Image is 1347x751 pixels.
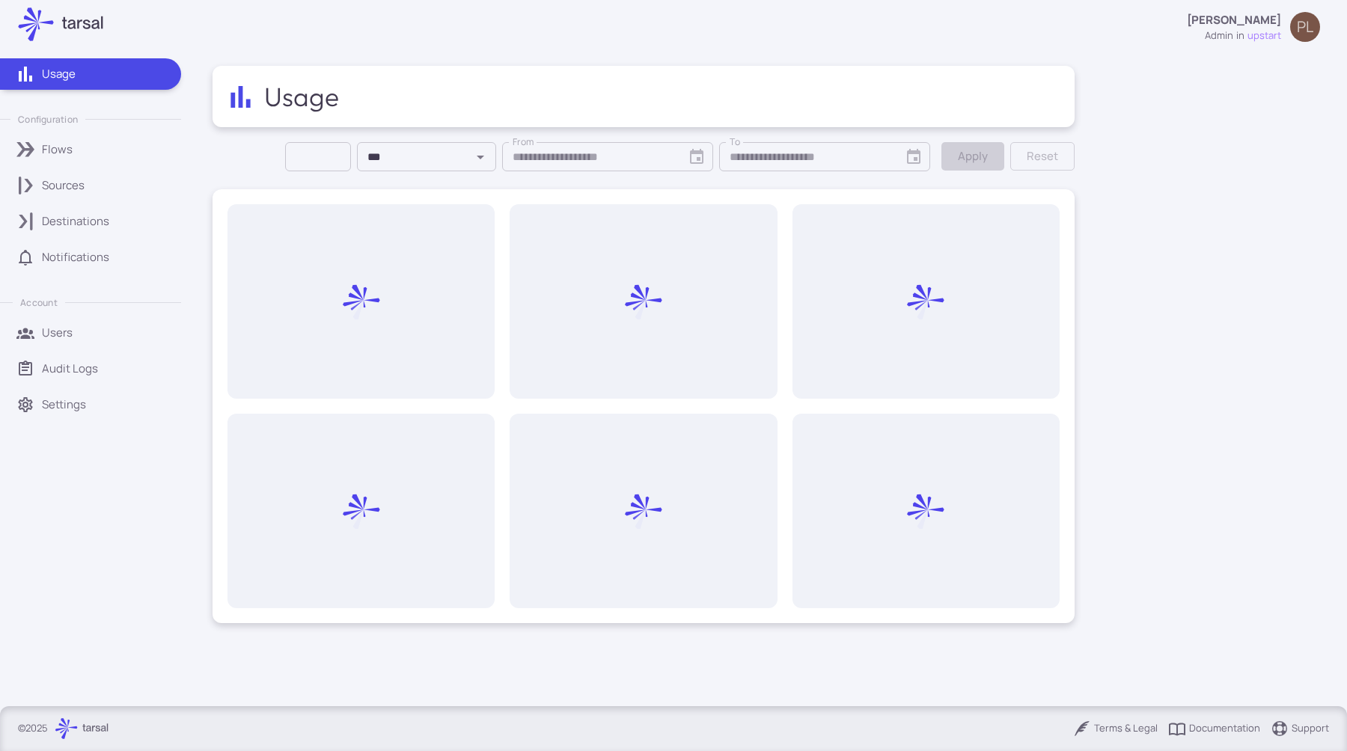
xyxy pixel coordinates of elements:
p: Destinations [42,213,109,230]
img: Loading... [343,283,380,321]
p: © 2025 [18,721,48,736]
p: Users [42,325,73,341]
span: in [1236,28,1244,43]
p: Sources [42,177,85,194]
div: admin [1205,28,1233,43]
label: To [730,135,740,149]
img: Loading... [907,283,944,321]
button: Apply [941,142,1004,171]
span: upstart [1247,28,1281,43]
p: Audit Logs [42,361,98,377]
a: Terms & Legal [1073,720,1158,738]
img: Loading... [343,493,380,530]
p: Flows [42,141,73,158]
button: Open [470,147,491,168]
img: Loading... [907,493,944,530]
p: Configuration [18,113,78,126]
p: Settings [42,396,86,413]
button: Reset [1010,142,1075,171]
button: [PERSON_NAME]admininupstartPL [1178,6,1329,49]
p: Usage [42,66,76,82]
a: Support [1271,720,1329,738]
label: From [513,135,534,149]
img: Loading... [625,493,662,530]
a: Documentation [1168,720,1260,738]
img: Loading... [625,283,662,321]
span: PL [1297,19,1313,34]
p: [PERSON_NAME] [1187,12,1281,28]
p: Notifications [42,249,109,266]
p: Account [20,296,57,309]
h2: Usage [264,81,342,112]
